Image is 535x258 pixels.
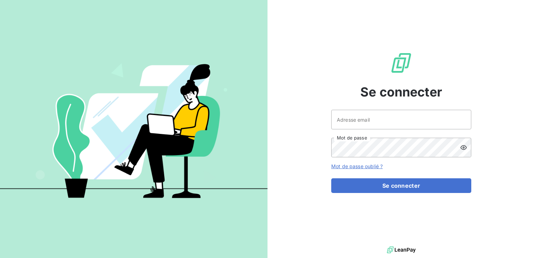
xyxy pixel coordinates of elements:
[331,110,471,129] input: placeholder
[360,83,442,101] span: Se connecter
[331,178,471,193] button: Se connecter
[390,52,412,74] img: Logo LeanPay
[387,245,416,255] img: logo
[331,163,383,169] a: Mot de passe oublié ?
